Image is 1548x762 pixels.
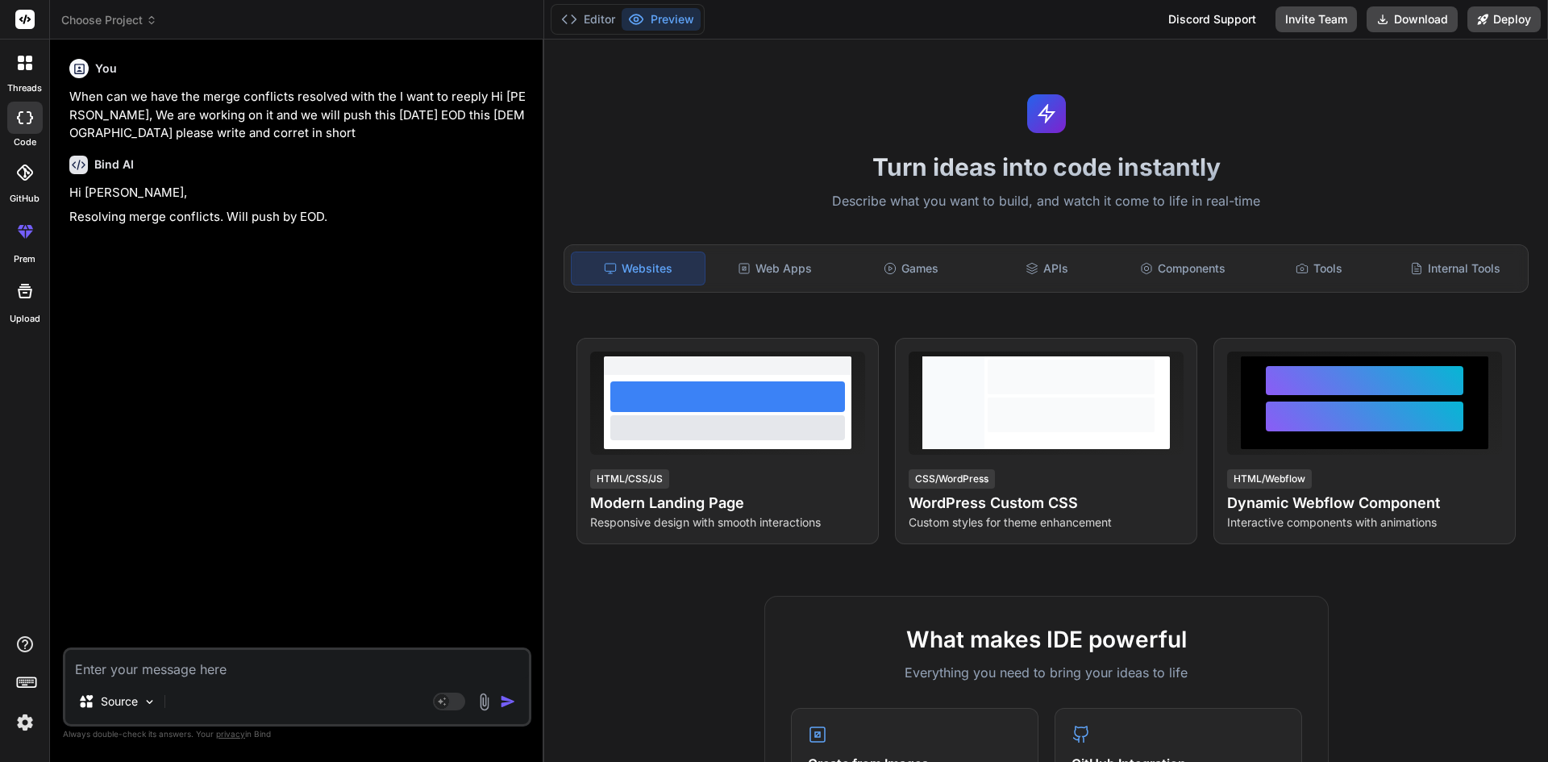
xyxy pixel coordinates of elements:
div: APIs [980,252,1113,285]
div: Websites [571,252,705,285]
h4: WordPress Custom CSS [909,492,1184,514]
h4: Modern Landing Page [590,492,865,514]
p: Responsive design with smooth interactions [590,514,865,531]
label: code [14,135,36,149]
div: Internal Tools [1388,252,1521,285]
img: Pick Models [143,695,156,709]
div: HTML/Webflow [1227,469,1312,489]
p: When can we have the merge conflicts resolved with the I want to reeply Hi [PERSON_NAME], We are ... [69,88,528,143]
span: Choose Project [61,12,157,28]
img: icon [500,693,516,710]
p: Hi [PERSON_NAME], [69,184,528,202]
div: Components [1117,252,1250,285]
div: Web Apps [709,252,842,285]
div: HTML/CSS/JS [590,469,669,489]
img: attachment [475,693,493,711]
button: Invite Team [1275,6,1357,32]
h1: Turn ideas into code instantly [554,152,1538,181]
h2: What makes IDE powerful [791,623,1302,656]
p: Describe what you want to build, and watch it come to life in real-time [554,191,1538,212]
span: privacy [216,729,245,739]
div: Discord Support [1159,6,1266,32]
button: Preview [622,8,701,31]
p: Resolving merge conflicts. Will push by EOD. [69,208,528,227]
h6: Bind AI [94,156,134,173]
label: threads [7,81,42,95]
div: Tools [1253,252,1386,285]
img: settings [11,709,39,736]
h6: You [95,60,117,77]
label: GitHub [10,192,40,206]
button: Download [1367,6,1458,32]
p: Everything you need to bring your ideas to life [791,663,1302,682]
p: Always double-check its answers. Your in Bind [63,727,531,742]
p: Custom styles for theme enhancement [909,514,1184,531]
div: Games [845,252,978,285]
label: prem [14,252,35,266]
h4: Dynamic Webflow Component [1227,492,1502,514]
button: Deploy [1467,6,1541,32]
p: Source [101,693,138,710]
label: Upload [10,312,40,326]
div: CSS/WordPress [909,469,995,489]
p: Interactive components with animations [1227,514,1502,531]
button: Editor [555,8,622,31]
